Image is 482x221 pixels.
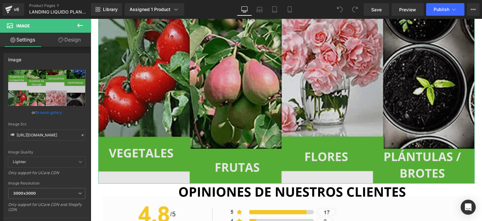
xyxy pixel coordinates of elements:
[371,6,382,13] span: Save
[13,191,36,196] b: 3000x3000
[467,3,479,16] button: More
[8,53,21,62] div: Image
[8,122,85,126] div: Image Src
[282,3,297,16] a: Mobile
[8,181,85,185] div: Image Resolution
[103,7,118,12] span: Library
[334,3,346,16] button: Undo
[8,130,85,141] input: Link
[13,5,20,14] div: v6
[47,33,92,47] a: Design
[13,159,26,164] b: Lighter
[35,107,62,118] a: Browse gallery
[8,150,85,154] div: Image Quality
[461,200,476,215] div: Open Intercom Messenger
[252,3,267,16] a: Laptop
[3,3,24,16] a: v6
[426,3,464,16] button: Publish
[8,202,85,216] div: Only support for UCare CDN and Shopify CDN
[267,3,282,16] a: Tablet
[16,23,30,28] span: Image
[29,3,100,8] a: Product Pages
[434,7,449,12] span: Publish
[130,6,179,13] div: Assigned 1 Product
[399,6,416,13] span: Preview
[237,3,252,16] a: Desktop
[8,109,85,116] div: or
[8,170,85,180] div: Only support for UCare CDN
[91,3,122,16] a: New Library
[392,3,424,16] a: Preview
[349,3,361,16] button: Redo
[29,9,88,14] span: LANDING LIQUIDO PLANTAS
